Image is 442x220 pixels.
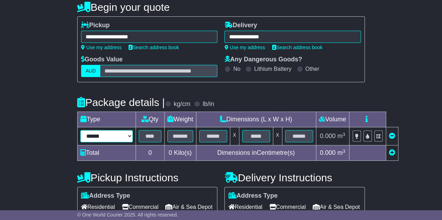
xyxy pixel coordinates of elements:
[337,132,345,139] span: m
[320,132,335,139] span: 0.000
[196,145,316,161] td: Dimensions in Centimetre(s)
[273,127,282,145] td: x
[81,202,115,212] span: Residential
[224,45,265,50] a: Use my address
[342,149,345,154] sup: 3
[81,56,123,63] label: Goods Value
[230,127,239,145] td: x
[254,66,291,72] label: Lithium Battery
[228,192,277,200] label: Address Type
[196,112,316,127] td: Dimensions (L x W x H)
[313,202,360,212] span: Air & Sea Depot
[337,149,345,156] span: m
[272,45,323,50] a: Search address book
[342,132,345,137] sup: 3
[81,192,130,200] label: Address Type
[77,112,136,127] td: Type
[165,202,212,212] span: Air & Sea Depot
[77,172,218,183] h4: Pickup Instructions
[164,145,196,161] td: Kilo(s)
[122,202,158,212] span: Commercial
[169,149,172,156] span: 0
[136,145,164,161] td: 0
[233,66,240,72] label: No
[320,149,335,156] span: 0.000
[228,202,262,212] span: Residential
[81,22,110,29] label: Pickup
[203,100,214,108] label: lb/in
[136,112,164,127] td: Qty
[389,132,395,139] a: Remove this item
[77,1,365,13] h4: Begin your quote
[129,45,179,50] a: Search address book
[224,56,302,63] label: Any Dangerous Goods?
[77,145,136,161] td: Total
[77,97,165,108] h4: Package details |
[305,66,319,72] label: Other
[81,65,101,77] label: AUD
[269,202,306,212] span: Commercial
[164,112,196,127] td: Weight
[224,172,365,183] h4: Delivery Instructions
[77,212,178,218] span: © One World Courier 2025. All rights reserved.
[81,45,122,50] a: Use my address
[224,22,257,29] label: Delivery
[316,112,349,127] td: Volume
[389,149,395,156] a: Add new item
[174,100,190,108] label: kg/cm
